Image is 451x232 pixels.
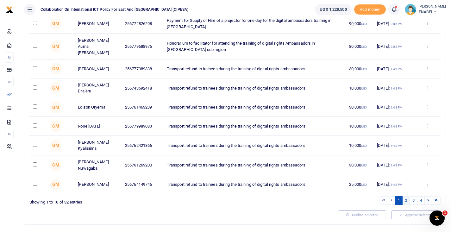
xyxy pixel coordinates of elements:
small: 01:43 PM [389,87,403,90]
small: 01:43 PM [389,164,403,167]
td: 256761463239 [122,98,163,117]
li: M [5,129,14,139]
span: Gerald Muhanguzi [50,102,61,113]
td: Transport refund to trainees during the training of digital rights ambassadors [163,98,346,117]
td: 256743592418 [122,78,163,98]
td: [PERSON_NAME] Auma [PERSON_NAME] [74,34,122,60]
li: Wallet ballance [312,4,354,15]
span: Gerald Muhanguzi [50,18,61,29]
td: [PERSON_NAME] Nuwagaba [74,155,122,175]
td: [DATE] [373,155,415,175]
td: [PERSON_NAME] [74,14,122,34]
a: 4 [417,196,425,205]
small: UGX [361,125,367,128]
div: Showing 1 to 10 of 32 entries [29,196,233,205]
td: [PERSON_NAME] [74,60,122,78]
span: Gerald Muhanguzi [50,160,61,171]
td: [DATE] [373,14,415,34]
a: logo-small logo-large logo-large [6,7,13,12]
li: Ac [5,77,14,87]
small: UGX [361,183,367,186]
small: UGX [361,45,367,48]
td: Transport refund to trainees during the training of digital rights ambassadors [163,78,346,98]
li: M [5,52,14,63]
td: Transport refund to trainees during the training of digital rights ambassadors [163,60,346,78]
small: UGX [361,144,367,147]
span: Gerald Muhanguzi [50,140,61,151]
td: Payment for Supply of Hire of a projector for one day for the digital ambassadors training in [GE... [163,14,346,34]
span: Collaboration on International ICT Policy For East and [GEOGRAPHIC_DATA] (CIPESA) [38,7,191,12]
small: 01:43 PM [389,106,403,109]
td: [PERSON_NAME] Draleru [74,78,122,98]
a: 2 [402,196,410,205]
td: 256772826208 [122,14,163,34]
span: Gerald Muhanguzi [50,63,61,74]
small: UGX [361,164,367,167]
a: Add money [354,7,386,11]
td: Transport refund to trainees during the training of digital rights ambassadors [163,136,346,155]
span: UGX 1,228,500 [320,6,347,13]
td: [PERSON_NAME] [74,175,122,194]
span: Gerald Muhanguzi [50,121,61,132]
td: Transport refund to trainees during the training of digital rights ambassadors [163,155,346,175]
small: UGX [361,67,367,71]
small: UGX [361,106,367,109]
span: Gerald Muhanguzi [50,179,61,190]
td: [PERSON_NAME] Kyalisiima [74,136,122,155]
td: Rose [DATE] [74,117,122,135]
td: 256779989083 [122,117,163,135]
span: Add money [354,4,386,15]
td: 30,000 [345,98,373,117]
td: [DATE] [373,136,415,155]
td: 256761269200 [122,155,163,175]
td: 10,000 [345,136,373,155]
span: 1 [442,210,448,216]
td: [DATE] [373,34,415,60]
small: [PERSON_NAME] [419,4,446,9]
td: Transport refund to trainees during the training of digital rights ambassadors [163,175,346,194]
li: Toup your wallet [354,4,386,15]
td: 256777389338 [122,60,163,78]
td: 10,000 [345,117,373,135]
small: UGX [361,22,367,26]
td: 10,000 [345,78,373,98]
iframe: Intercom live chat [429,210,445,226]
td: 90,000 [345,14,373,34]
small: 01:43 PM [389,183,403,186]
a: UGX 1,228,500 [315,4,351,15]
a: 3 [410,196,417,205]
td: Honorarium to facilitator for attending the training of digital rights Ambassadors in [GEOGRAPHIC... [163,34,346,60]
td: 256779688975 [122,34,163,60]
td: [DATE] [373,78,415,98]
td: 256762421866 [122,136,163,155]
small: 01:43 PM [389,144,403,147]
small: 02:02 PM [389,45,403,48]
small: UGX [361,87,367,90]
img: logo-small [6,6,13,14]
td: [DATE] [373,98,415,117]
td: 30,000 [345,60,373,78]
small: 01:43 PM [389,67,403,71]
a: profile-user [PERSON_NAME] ENABEL [405,4,446,15]
a: 1 [395,196,403,205]
td: [DATE] [373,117,415,135]
img: profile-user [405,4,416,15]
span: Gerald Muhanguzi [50,82,61,94]
small: 02:05 PM [389,22,403,26]
td: Edison Oryema [74,98,122,117]
span: ENABEL [419,9,446,15]
span: Gerald Muhanguzi [50,41,61,52]
td: 25,000 [345,175,373,194]
td: [DATE] [373,60,415,78]
td: 80,000 [345,34,373,60]
small: 01:43 PM [389,125,403,128]
td: [DATE] [373,175,415,194]
td: 256764149745 [122,175,163,194]
td: 30,000 [345,155,373,175]
td: Transport refund to trainees during the training of digital rights ambassadors [163,117,346,135]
